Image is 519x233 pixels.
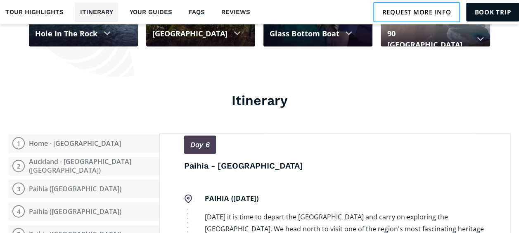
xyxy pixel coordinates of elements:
[124,2,177,22] a: Your guides
[35,45,132,73] div: Set off on a half-day dolphin watching cruise to the hole in the rock
[29,185,121,193] div: Paihia ([GEOGRAPHIC_DATA])
[270,45,366,73] div: Visit New Zealand's first marine reserve at [GEOGRAPHIC_DATA]
[35,28,97,39] div: Hole In The Rock
[8,202,159,221] button: 4Paihia ([GEOGRAPHIC_DATA])
[12,205,25,218] div: 4
[387,28,471,50] div: 90 [GEOGRAPHIC_DATA]
[12,160,25,172] div: 2
[183,2,210,22] a: FAQs
[29,207,121,216] div: Paihia ([GEOGRAPHIC_DATA])
[8,92,511,109] h3: Itinerary
[12,137,25,150] div: 1
[152,45,249,64] div: Visit New Zealand’s fourth largest harbour
[373,2,460,22] a: Request more info
[29,139,121,148] div: Home - [GEOGRAPHIC_DATA]
[205,195,486,203] h5: Paihia ([DATE])
[29,157,155,175] div: Auckland - [GEOGRAPHIC_DATA] ([GEOGRAPHIC_DATA])
[152,28,228,39] div: [GEOGRAPHIC_DATA]
[12,183,25,195] div: 3
[270,28,339,39] div: Glass Bottom Boat
[466,3,519,21] a: Book trip
[216,2,255,22] a: Reviews
[8,134,159,153] a: 1Home - [GEOGRAPHIC_DATA]
[75,2,118,22] a: Itinerary
[184,136,216,155] a: Day 6
[184,160,486,172] h4: Paihia - [GEOGRAPHIC_DATA]
[8,180,159,198] button: 3Paihia ([GEOGRAPHIC_DATA])
[8,157,159,176] button: 2Auckland - [GEOGRAPHIC_DATA] ([GEOGRAPHIC_DATA])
